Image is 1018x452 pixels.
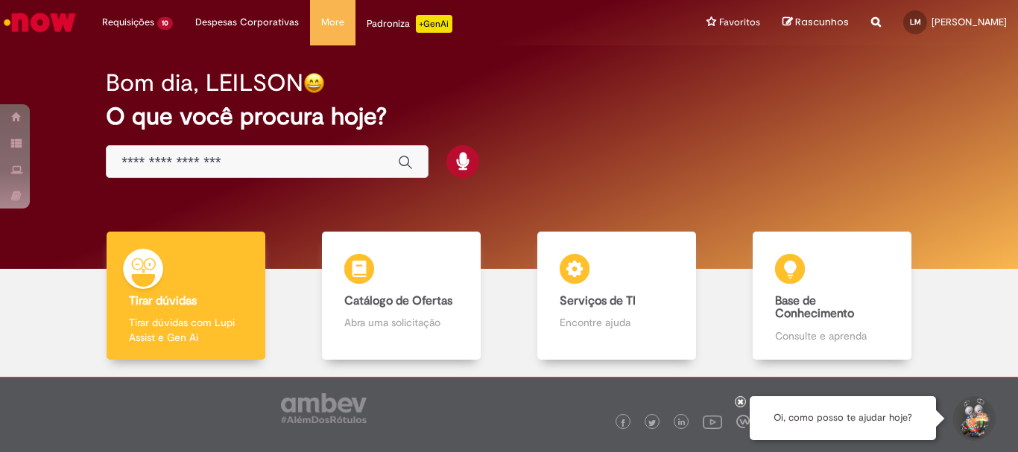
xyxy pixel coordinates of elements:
button: Iniciar Conversa de Suporte [951,396,996,441]
p: Abra uma solicitação [344,315,458,330]
img: logo_footer_workplace.png [736,415,750,428]
a: Catálogo de Ofertas Abra uma solicitação [294,232,509,360]
a: Rascunhos [783,16,849,30]
b: Tirar dúvidas [129,293,197,308]
img: logo_footer_linkedin.png [678,418,686,427]
span: 10 [157,17,173,30]
div: Oi, como posso te ajudar hoje? [750,396,936,440]
h2: O que você procura hoje? [106,104,912,130]
b: Base de Conhecimento [775,293,854,322]
p: Encontre ajuda [560,315,673,330]
p: +GenAi [416,15,452,33]
span: Despesas Corporativas [195,15,299,30]
img: logo_footer_facebook.png [619,419,627,427]
span: [PERSON_NAME] [932,16,1007,28]
span: Requisições [102,15,154,30]
p: Tirar dúvidas com Lupi Assist e Gen Ai [129,315,242,345]
img: happy-face.png [303,72,325,94]
b: Catálogo de Ofertas [344,293,452,308]
span: Favoritos [719,15,760,30]
img: ServiceNow [1,7,78,37]
img: logo_footer_youtube.png [703,412,722,431]
img: logo_footer_twitter.png [648,419,656,427]
h2: Bom dia, LEILSON [106,70,303,96]
img: logo_footer_ambev_rotulo_gray.png [281,393,367,423]
p: Consulte e aprenda [775,328,888,343]
span: More [321,15,344,30]
a: Tirar dúvidas Tirar dúvidas com Lupi Assist e Gen Ai [78,232,294,360]
div: Padroniza [367,15,452,33]
span: LM [910,17,921,27]
a: Base de Conhecimento Consulte e aprenda [724,232,940,360]
a: Serviços de TI Encontre ajuda [509,232,724,360]
span: Rascunhos [795,15,849,29]
b: Serviços de TI [560,293,636,308]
